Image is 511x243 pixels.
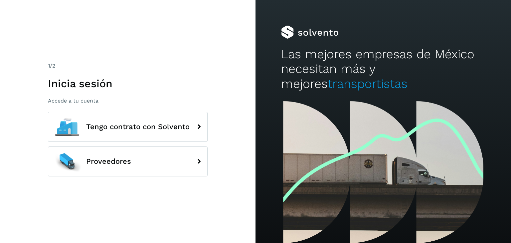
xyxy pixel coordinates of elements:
h2: Las mejores empresas de México necesitan más y mejores [281,47,485,91]
span: Proveedores [86,157,131,165]
h1: Inicia sesión [48,77,208,90]
span: 1 [48,63,50,69]
p: Accede a tu cuenta [48,98,208,104]
span: Tengo contrato con Solvento [86,123,190,131]
button: Proveedores [48,146,208,176]
span: transportistas [328,77,408,91]
button: Tengo contrato con Solvento [48,112,208,142]
div: /2 [48,62,208,70]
